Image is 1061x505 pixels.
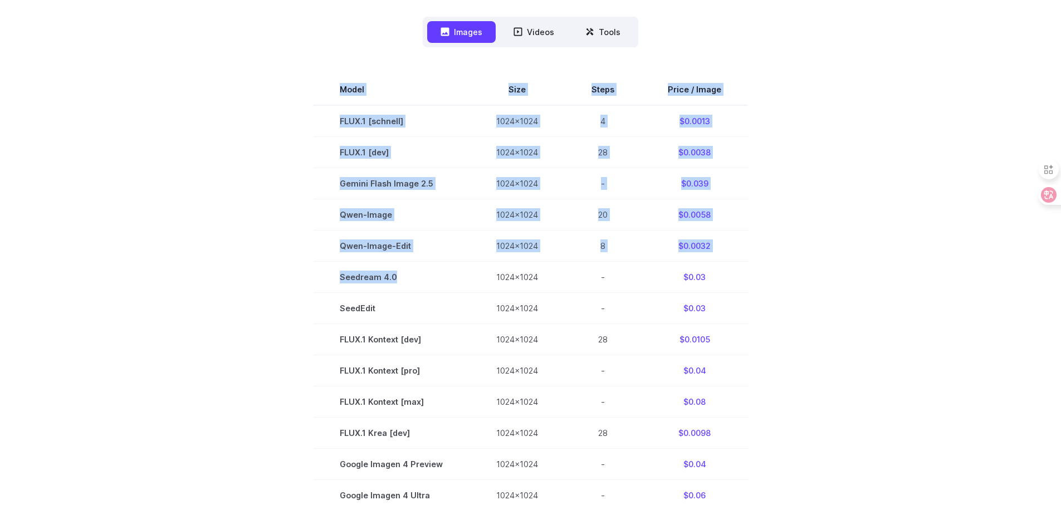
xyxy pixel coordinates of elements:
td: 8 [565,230,641,261]
td: 1024x1024 [470,168,565,199]
td: $0.0098 [641,418,748,449]
td: FLUX.1 Kontext [max] [313,386,470,418]
td: FLUX.1 [schnell] [313,105,470,137]
td: Qwen-Image-Edit [313,230,470,261]
td: FLUX.1 Krea [dev] [313,418,470,449]
th: Model [313,74,470,105]
td: 1024x1024 [470,136,565,168]
td: $0.039 [641,168,748,199]
td: 1024x1024 [470,449,565,480]
td: 1024x1024 [470,293,565,324]
td: Google Imagen 4 Preview [313,449,470,480]
td: $0.0013 [641,105,748,137]
th: Size [470,74,565,105]
td: Qwen-Image [313,199,470,230]
td: 1024x1024 [470,262,565,293]
td: 1024x1024 [470,418,565,449]
td: 1024x1024 [470,230,565,261]
td: 1024x1024 [470,355,565,386]
td: $0.03 [641,262,748,293]
button: Videos [500,21,568,43]
td: FLUX.1 Kontext [dev] [313,324,470,355]
th: Price / Image [641,74,748,105]
td: - [565,262,641,293]
td: 28 [565,324,641,355]
td: - [565,355,641,386]
td: 28 [565,136,641,168]
td: SeedEdit [313,293,470,324]
td: $0.04 [641,355,748,386]
td: $0.03 [641,293,748,324]
td: - [565,168,641,199]
td: 20 [565,199,641,230]
td: 1024x1024 [470,324,565,355]
td: - [565,386,641,418]
td: - [565,293,641,324]
td: $0.04 [641,449,748,480]
td: 28 [565,418,641,449]
td: $0.0032 [641,230,748,261]
button: Images [427,21,496,43]
td: FLUX.1 [dev] [313,136,470,168]
td: $0.0105 [641,324,748,355]
td: 1024x1024 [470,199,565,230]
td: 1024x1024 [470,105,565,137]
td: Seedream 4.0 [313,262,470,293]
td: $0.0058 [641,199,748,230]
td: FLUX.1 Kontext [pro] [313,355,470,386]
td: 4 [565,105,641,137]
td: $0.0038 [641,136,748,168]
button: Tools [572,21,634,43]
td: - [565,449,641,480]
td: $0.08 [641,386,748,418]
th: Steps [565,74,641,105]
td: 1024x1024 [470,386,565,418]
span: Gemini Flash Image 2.5 [340,177,443,190]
